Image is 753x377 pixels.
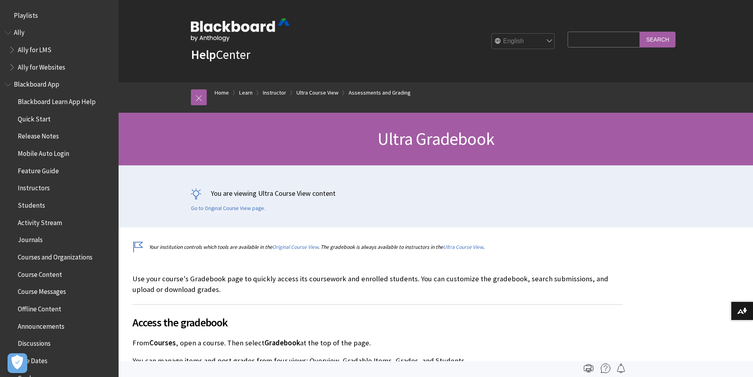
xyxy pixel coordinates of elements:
span: Ultra Gradebook [377,128,494,150]
a: Learn [239,88,253,98]
span: Activity Stream [18,216,62,227]
nav: Book outline for Anthology Ally Help [5,26,114,74]
img: More help [601,364,610,373]
span: Quick Start [18,112,51,123]
input: Search [640,32,676,47]
p: You can manage items and post grades from four views: Overview, Gradable Items, Grades, and Stude... [132,356,623,366]
a: Go to Original Course View page. [191,205,265,212]
span: Playlists [14,9,38,19]
a: HelpCenter [191,47,250,63]
img: Print [584,364,593,373]
span: Instructors [18,182,50,192]
p: Your institution controls which tools are available in the . The gradebook is always available to... [132,243,623,251]
img: Follow this page [616,364,626,373]
span: Blackboard Learn App Help [18,95,96,106]
img: Blackboard by Anthology [191,19,290,42]
span: Ally for Websites [18,61,65,71]
a: Instructor [263,88,286,98]
span: Blackboard App [14,78,59,89]
span: Courses and Organizations [18,250,92,261]
a: Assessments and Grading [349,88,411,98]
span: Courses [149,338,176,347]
span: Ally for LMS [18,43,51,54]
p: From , open a course. Then select at the top of the page. [132,338,623,348]
span: Access the gradebook [132,314,623,331]
a: Home [215,88,229,98]
span: Feature Guide [18,164,59,175]
span: Course Content [18,268,62,278]
p: You are viewing Ultra Course View content [191,188,681,198]
button: Open Preferences [8,353,27,373]
a: Ultra Course View [296,88,338,98]
strong: Help [191,47,216,63]
p: Use your course's Gradebook page to quickly access its coursework and enrolled students. You can ... [132,274,623,294]
a: Original Course View [272,244,318,250]
span: Mobile Auto Login [18,147,69,157]
span: Discussions [18,337,51,347]
span: Announcements [18,320,64,330]
span: Due Dates [18,354,47,365]
span: Journals [18,233,43,244]
span: Gradebook [264,338,300,347]
a: Ultra Course View [443,244,483,250]
select: Site Language Selector [492,34,555,49]
span: Release Notes [18,130,59,140]
span: Students [18,199,45,209]
nav: Book outline for Playlists [5,9,114,22]
span: Course Messages [18,285,66,296]
span: Offline Content [18,302,61,313]
span: Ally [14,26,25,37]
